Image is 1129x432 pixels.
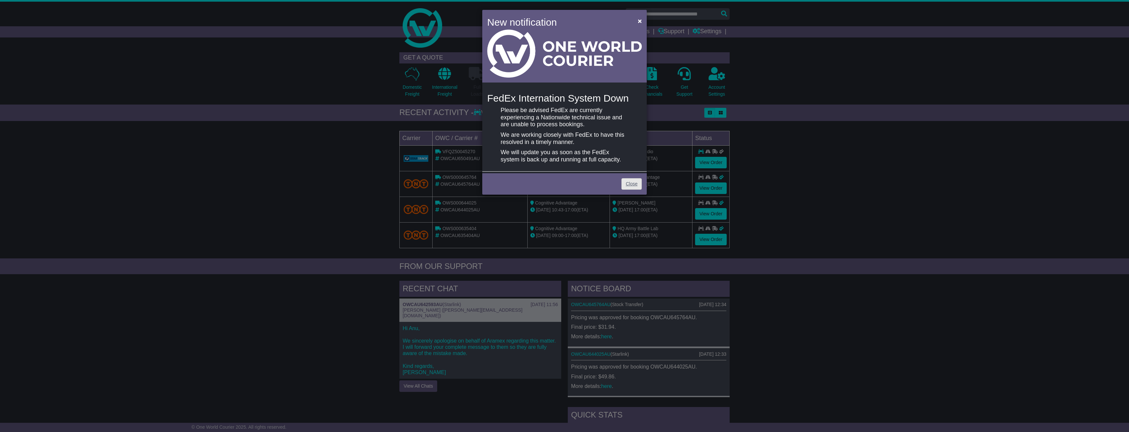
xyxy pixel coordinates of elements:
[638,17,642,25] span: ×
[635,14,645,28] button: Close
[487,93,642,104] h4: FedEx Internation System Down
[501,132,628,146] p: We are working closely with FedEx to have this resolved in a timely manner.
[487,30,642,78] img: Light
[501,107,628,128] p: Please be advised FedEx are currently experiencing a Nationwide technical issue and are unable to...
[501,149,628,163] p: We will update you as soon as the FedEx system is back up and running at full capacity.
[621,178,642,190] a: Close
[487,15,628,30] h4: New notification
